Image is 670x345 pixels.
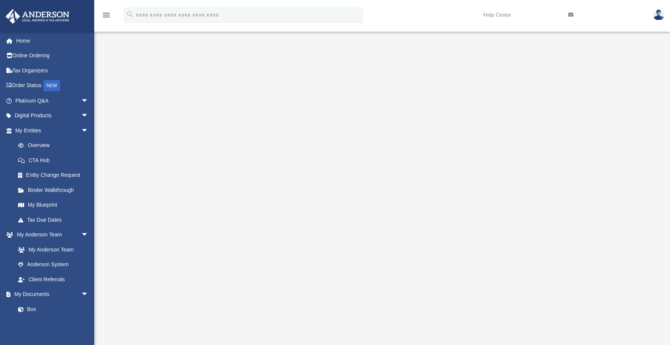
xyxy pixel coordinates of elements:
[11,302,92,317] a: Box
[11,257,96,272] a: Anderson System
[5,227,96,242] a: My Anderson Teamarrow_drop_down
[11,168,100,183] a: Entity Change Request
[11,182,100,198] a: Binder Walkthrough
[5,108,100,123] a: Digital Productsarrow_drop_down
[5,48,100,63] a: Online Ordering
[5,63,100,78] a: Tax Organizers
[5,33,100,48] a: Home
[81,93,96,109] span: arrow_drop_down
[11,153,100,168] a: CTA Hub
[5,287,96,302] a: My Documentsarrow_drop_down
[3,9,72,24] img: Anderson Advisors Platinum Portal
[81,287,96,302] span: arrow_drop_down
[126,10,134,18] i: search
[11,198,96,213] a: My Blueprint
[653,9,664,20] img: User Pic
[81,123,96,138] span: arrow_drop_down
[11,138,100,153] a: Overview
[102,11,111,20] i: menu
[11,317,96,332] a: Meeting Minutes
[43,80,60,91] div: NEW
[11,242,92,257] a: My Anderson Team
[81,227,96,243] span: arrow_drop_down
[5,93,100,108] a: Platinum Q&Aarrow_drop_down
[5,78,100,94] a: Order StatusNEW
[81,108,96,124] span: arrow_drop_down
[11,212,100,227] a: Tax Due Dates
[5,123,100,138] a: My Entitiesarrow_drop_down
[102,14,111,20] a: menu
[11,272,96,287] a: Client Referrals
